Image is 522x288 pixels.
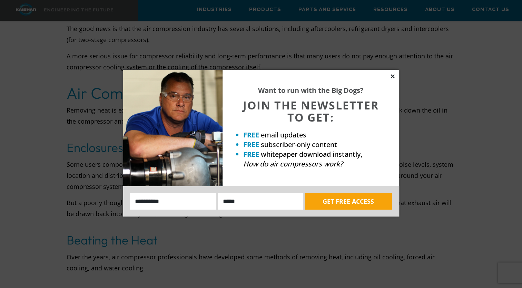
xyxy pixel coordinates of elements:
[261,130,306,140] span: email updates
[218,193,303,210] input: Email
[243,150,259,159] strong: FREE
[243,140,259,149] strong: FREE
[130,193,217,210] input: Name:
[305,193,392,210] button: GET FREE ACCESS
[243,130,259,140] strong: FREE
[261,140,337,149] span: subscriber-only content
[243,98,379,125] span: JOIN THE NEWSLETTER TO GET:
[390,73,396,79] button: Close
[243,159,343,169] em: How do air compressors work?
[258,86,364,95] strong: Want to run with the Big Dogs?
[261,150,362,159] span: whitepaper download instantly,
